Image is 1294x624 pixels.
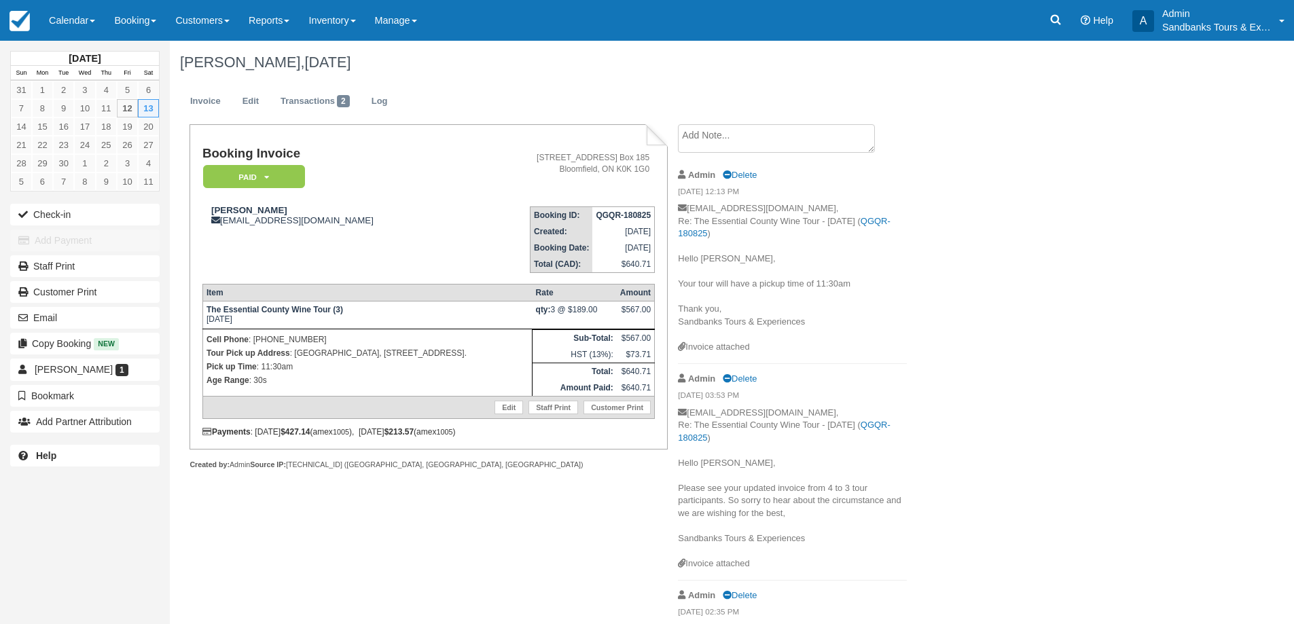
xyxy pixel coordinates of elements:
[678,606,907,621] em: [DATE] 02:35 PM
[11,99,32,117] a: 7
[74,81,95,99] a: 3
[53,81,74,99] a: 2
[533,330,617,347] th: Sub-Total:
[10,11,30,31] img: checkfront-main-nav-mini-logo.png
[206,305,343,314] strong: The Essential County Wine Tour (3)
[250,460,286,469] strong: Source IP:
[32,81,53,99] a: 1
[94,338,119,350] span: New
[11,136,32,154] a: 21
[384,427,414,437] strong: $213.57
[528,401,578,414] a: Staff Print
[115,364,128,376] span: 1
[596,210,651,220] strong: QGQR-180825
[96,136,117,154] a: 25
[617,380,655,397] td: $640.71
[74,136,95,154] a: 24
[74,99,95,117] a: 10
[96,99,117,117] a: 11
[333,428,349,436] small: 1005
[10,445,160,466] a: Help
[32,136,53,154] a: 22
[53,117,74,136] a: 16
[533,363,617,380] th: Total:
[202,205,464,225] div: [EMAIL_ADDRESS][DOMAIN_NAME]
[138,117,159,136] a: 20
[96,154,117,172] a: 2
[10,411,160,433] button: Add Partner Attribution
[117,99,138,117] a: 12
[617,330,655,347] td: $567.00
[723,373,757,384] a: Delete
[211,205,287,215] strong: [PERSON_NAME]
[138,136,159,154] a: 27
[617,346,655,363] td: $73.71
[270,88,360,115] a: Transactions2
[592,240,654,256] td: [DATE]
[11,154,32,172] a: 28
[533,346,617,363] td: HST (13%):
[53,154,74,172] a: 30
[10,333,160,354] button: Copy Booking New
[11,66,32,81] th: Sun
[74,66,95,81] th: Wed
[96,172,117,191] a: 9
[583,401,651,414] a: Customer Print
[32,172,53,191] a: 6
[53,172,74,191] a: 7
[617,363,655,380] td: $640.71
[533,380,617,397] th: Amount Paid:
[69,53,101,64] strong: [DATE]
[688,590,715,600] strong: Admin
[74,172,95,191] a: 8
[337,95,350,107] span: 2
[180,54,1130,71] h1: [PERSON_NAME],
[1081,16,1090,25] i: Help
[1162,7,1271,20] p: Admin
[206,335,249,344] strong: Cell Phone
[117,81,138,99] a: 5
[138,154,159,172] a: 4
[688,170,715,180] strong: Admin
[206,348,290,358] strong: Tour Pick up Address
[117,66,138,81] th: Fri
[117,136,138,154] a: 26
[96,117,117,136] a: 18
[533,301,617,329] td: 3 @ $189.00
[138,172,159,191] a: 11
[202,427,655,437] div: : [DATE] (amex ), [DATE] (amex )
[10,307,160,329] button: Email
[688,373,715,384] strong: Admin
[206,373,528,387] p: : 30s
[206,346,528,360] p: : [GEOGRAPHIC_DATA], [STREET_ADDRESS].
[35,364,113,375] span: [PERSON_NAME]
[281,427,310,437] strong: $427.14
[531,240,593,256] th: Booking Date:
[11,117,32,136] a: 14
[96,81,117,99] a: 4
[10,281,160,303] a: Customer Print
[206,333,528,346] p: : [PHONE_NUMBER]
[469,152,649,175] address: [STREET_ADDRESS] Box 185 Bloomfield, ON K0K 1G0
[1132,10,1154,32] div: A
[531,207,593,224] th: Booking ID:
[678,341,907,354] div: Invoice attached
[10,359,160,380] a: [PERSON_NAME] 1
[678,390,907,405] em: [DATE] 03:53 PM
[53,136,74,154] a: 23
[32,117,53,136] a: 15
[138,66,159,81] th: Sat
[202,285,532,301] th: Item
[533,285,617,301] th: Rate
[10,385,160,407] button: Bookmark
[202,427,251,437] strong: Payments
[11,81,32,99] a: 31
[53,66,74,81] th: Tue
[531,256,593,273] th: Total (CAD):
[436,428,452,436] small: 1005
[53,99,74,117] a: 9
[190,460,667,470] div: Admin [TECHNICAL_ID] ([GEOGRAPHIC_DATA], [GEOGRAPHIC_DATA], [GEOGRAPHIC_DATA])
[74,117,95,136] a: 17
[678,557,907,570] div: Invoice attached
[531,223,593,240] th: Created:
